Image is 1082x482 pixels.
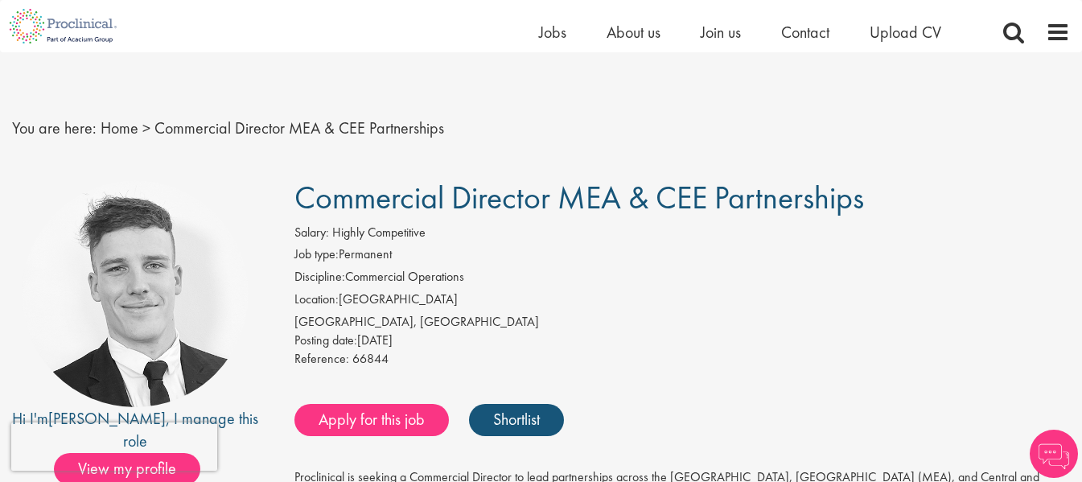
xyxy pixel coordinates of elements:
[154,117,444,138] span: Commercial Director MEA & CEE Partnerships
[701,22,741,43] a: Join us
[607,22,660,43] a: About us
[142,117,150,138] span: >
[294,245,1070,268] li: Permanent
[294,290,339,309] label: Location:
[54,456,216,477] a: View my profile
[22,180,249,407] img: imeage of recruiter Nicolas Daniel
[294,313,1070,332] div: [GEOGRAPHIC_DATA], [GEOGRAPHIC_DATA]
[101,117,138,138] a: breadcrumb link
[781,22,829,43] a: Contact
[1030,430,1078,478] img: Chatbot
[294,268,1070,290] li: Commercial Operations
[294,332,357,348] span: Posting date:
[11,422,217,471] iframe: reCAPTCHA
[352,350,389,367] span: 66844
[294,332,1070,350] div: [DATE]
[294,245,339,264] label: Job type:
[294,404,449,436] a: Apply for this job
[469,404,564,436] a: Shortlist
[48,408,166,429] a: [PERSON_NAME]
[294,290,1070,313] li: [GEOGRAPHIC_DATA]
[294,177,864,218] span: Commercial Director MEA & CEE Partnerships
[294,224,329,242] label: Salary:
[12,407,258,453] div: Hi I'm , I manage this role
[539,22,566,43] a: Jobs
[332,224,426,241] span: Highly Competitive
[294,350,349,369] label: Reference:
[870,22,941,43] a: Upload CV
[12,117,97,138] span: You are here:
[294,268,345,286] label: Discipline:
